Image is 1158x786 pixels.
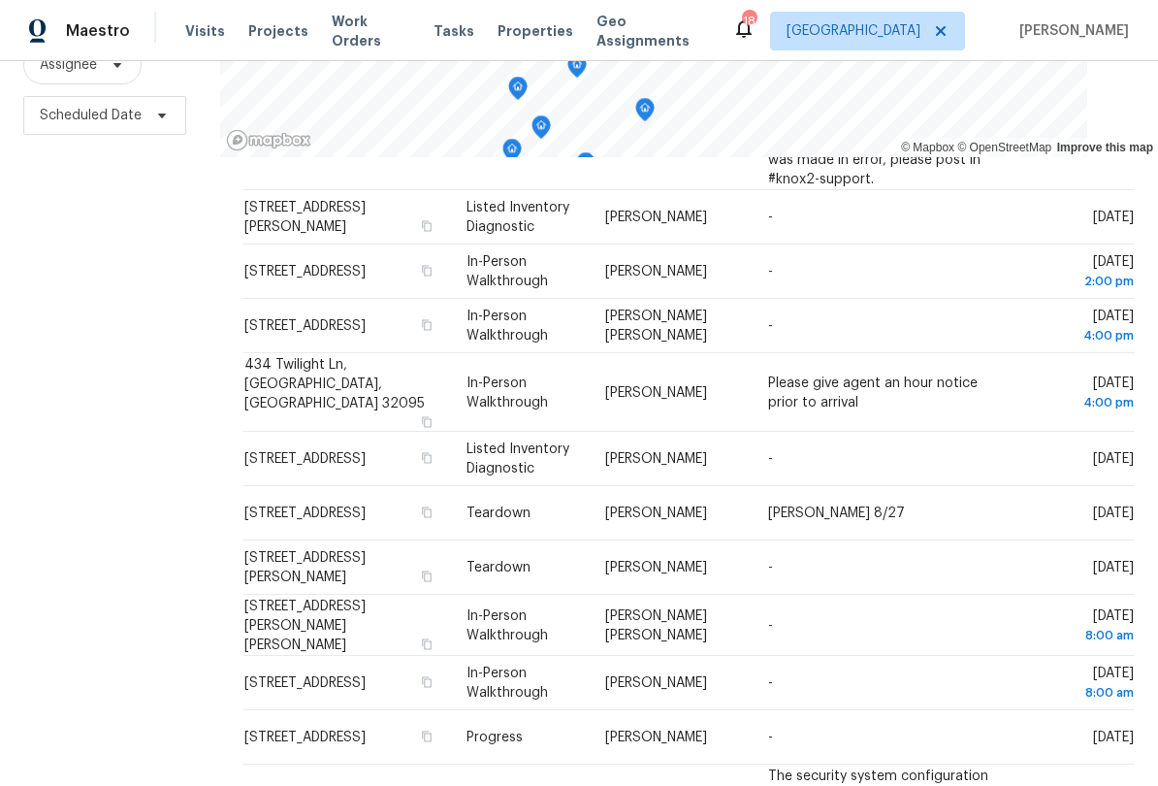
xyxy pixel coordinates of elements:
[1036,376,1134,411] span: [DATE]
[768,211,773,224] span: -
[66,21,130,41] span: Maestro
[605,676,707,690] span: [PERSON_NAME]
[418,635,435,652] button: Copy Address
[742,12,756,31] div: 18
[768,319,773,333] span: -
[768,16,1002,185] span: Hub offline for over 24 hours. Please investigate and report any relevant details. Check that the...
[768,676,773,690] span: -
[1036,310,1134,345] span: [DATE]
[418,449,435,467] button: Copy Address
[466,561,531,574] span: Teardown
[466,731,523,744] span: Progress
[1093,561,1134,574] span: [DATE]
[244,599,366,651] span: [STREET_ADDRESS][PERSON_NAME][PERSON_NAME]
[466,201,569,234] span: Listed Inventory Diagnostic
[1012,21,1129,41] span: [PERSON_NAME]
[418,504,435,521] button: Copy Address
[1093,452,1134,466] span: [DATE]
[605,385,707,399] span: [PERSON_NAME]
[466,255,548,288] span: In-Person Walkthrough
[635,98,655,128] div: Map marker
[466,667,548,700] span: In-Person Walkthrough
[418,568,435,585] button: Copy Address
[531,115,551,146] div: Map marker
[768,265,773,278] span: -
[787,21,920,41] span: [GEOGRAPHIC_DATA]
[418,316,435,334] button: Copy Address
[605,452,707,466] span: [PERSON_NAME]
[244,452,366,466] span: [STREET_ADDRESS]
[596,12,709,50] span: Geo Assignments
[502,139,522,169] div: Map marker
[466,608,548,641] span: In-Person Walkthrough
[40,55,97,75] span: Assignee
[1036,272,1134,291] div: 2:00 pm
[605,310,707,343] span: [PERSON_NAME] [PERSON_NAME]
[244,551,366,584] span: [STREET_ADDRESS][PERSON_NAME]
[466,442,569,475] span: Listed Inventory Diagnostic
[498,21,573,41] span: Properties
[768,452,773,466] span: -
[1036,392,1134,411] div: 4:00 pm
[248,21,308,41] span: Projects
[418,262,435,279] button: Copy Address
[605,211,707,224] span: [PERSON_NAME]
[605,507,707,520] span: [PERSON_NAME]
[418,217,435,235] button: Copy Address
[605,731,707,744] span: [PERSON_NAME]
[418,728,435,745] button: Copy Address
[40,106,142,125] span: Scheduled Date
[244,357,425,409] span: 434 Twilight Ln, [GEOGRAPHIC_DATA], [GEOGRAPHIC_DATA] 32095
[1036,683,1134,703] div: 8:00 am
[244,676,366,690] span: [STREET_ADDRESS]
[244,319,366,333] span: [STREET_ADDRESS]
[226,129,311,151] a: Mapbox homepage
[185,21,225,41] span: Visits
[576,152,595,182] div: Map marker
[1036,608,1134,644] span: [DATE]
[244,731,366,744] span: [STREET_ADDRESS]
[418,673,435,691] button: Copy Address
[466,507,531,520] span: Teardown
[1093,731,1134,744] span: [DATE]
[434,24,474,38] span: Tasks
[1036,625,1134,644] div: 8:00 am
[1093,507,1134,520] span: [DATE]
[244,265,366,278] span: [STREET_ADDRESS]
[418,412,435,430] button: Copy Address
[605,608,707,641] span: [PERSON_NAME] [PERSON_NAME]
[508,77,528,107] div: Map marker
[768,561,773,574] span: -
[1036,255,1134,291] span: [DATE]
[605,265,707,278] span: [PERSON_NAME]
[466,376,548,409] span: In-Person Walkthrough
[244,201,366,234] span: [STREET_ADDRESS][PERSON_NAME]
[957,141,1051,154] a: OpenStreetMap
[768,376,978,409] span: Please give agent an hour notice prior to arrival
[768,618,773,632] span: -
[901,141,954,154] a: Mapbox
[768,507,905,520] span: [PERSON_NAME] 8/27
[768,731,773,744] span: -
[332,12,410,50] span: Work Orders
[1036,326,1134,345] div: 4:00 pm
[605,561,707,574] span: [PERSON_NAME]
[1036,667,1134,703] span: [DATE]
[466,310,548,343] span: In-Person Walkthrough
[1093,211,1134,224] span: [DATE]
[1057,141,1153,154] a: Improve this map
[567,54,587,84] div: Map marker
[244,507,366,520] span: [STREET_ADDRESS]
